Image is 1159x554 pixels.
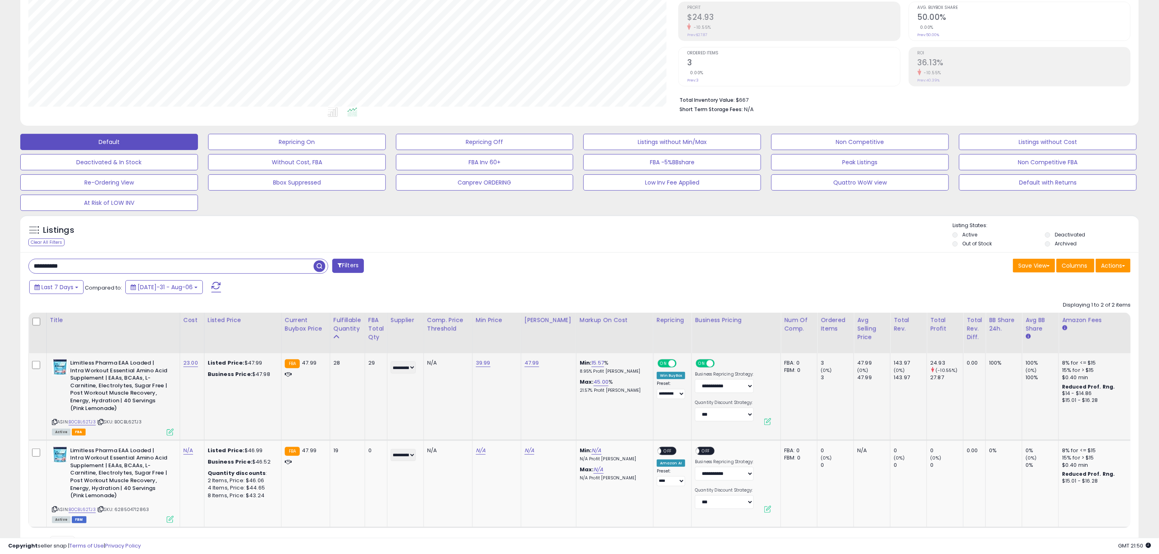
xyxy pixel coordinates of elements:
h2: 36.13% [918,58,1130,69]
a: B0CBL62TJ3 [69,419,96,425]
div: 0.00 [967,359,979,367]
div: Avg BB Share [1026,316,1055,333]
div: Min Price [476,316,518,324]
div: 0% [989,447,1016,454]
label: Out of Stock [963,240,992,247]
div: 8% for <= $15 [1062,447,1129,454]
b: Max: [580,378,594,386]
div: 0 [894,447,927,454]
div: $15.01 - $16.28 [1062,397,1129,404]
span: All listings currently available for purchase on Amazon [52,516,71,523]
div: 0% [1026,462,1058,469]
label: Active [963,231,978,238]
button: Without Cost, FBA [208,154,386,170]
div: 143.97 [894,374,927,381]
span: N/A [744,105,754,113]
label: Business Repricing Strategy: [695,459,754,465]
small: (0%) [857,367,869,374]
b: Total Inventory Value: [679,97,735,103]
div: FBM: 0 [784,454,811,462]
div: $15.01 - $16.28 [1062,478,1129,485]
p: N/A Profit [PERSON_NAME] [580,475,647,481]
button: FBA -5%BBshare [583,154,761,170]
h2: 50.00% [918,13,1130,24]
div: Win BuyBox [657,372,686,379]
button: Quattro WoW view [771,174,949,191]
div: 143.97 [894,359,927,367]
label: Archived [1055,240,1077,247]
div: N/A [857,447,884,454]
b: Business Price: [208,458,252,466]
span: | SKU: B0CBL62TJ3 [97,419,142,425]
span: | SKU: 628504712863 [97,506,149,513]
div: Ordered Items [821,316,850,333]
button: At Risk of LOW INV [20,195,198,211]
span: OFF [700,447,713,454]
span: FBM [72,516,86,523]
div: 15% for > $15 [1062,367,1129,374]
div: 8 Items, Price: $43.24 [208,492,275,499]
button: Non Competitive FBA [959,154,1137,170]
b: Max: [580,466,594,473]
button: Listings without Cost [959,134,1137,150]
div: FBA: 0 [784,359,811,367]
button: Low Inv Fee Applied [583,174,761,191]
p: N/A Profit [PERSON_NAME] [580,456,647,462]
h5: Listings [43,225,74,236]
div: 100% [1026,374,1058,381]
small: (0%) [894,455,905,461]
label: Business Repricing Strategy: [695,371,754,377]
div: 24.93 [930,359,963,367]
b: Min: [580,359,592,367]
div: Preset: [657,468,686,487]
b: Business Price: [208,370,252,378]
div: 28 [333,359,359,367]
span: Avg. Buybox Share [918,6,1130,10]
a: N/A [183,447,193,455]
b: Listed Price: [208,447,245,454]
small: FBA [285,359,300,368]
small: -10.55% [691,24,711,30]
div: Total Rev. Diff. [967,316,982,341]
div: [PERSON_NAME] [525,316,573,324]
li: $667 [679,94,1125,104]
div: 100% [1026,359,1058,367]
div: 19 [333,447,359,454]
button: Peak Listings [771,154,949,170]
div: 100% [989,359,1016,367]
div: N/A [427,359,466,367]
div: 3 [821,374,854,381]
button: Filters [332,259,364,273]
div: Num of Comp. [784,316,814,333]
div: Avg Selling Price [857,316,887,341]
div: Business Pricing [695,316,777,324]
button: Re-Ordering View [20,174,198,191]
small: -10.55% [921,70,942,76]
span: [DATE]-31 - Aug-06 [138,283,193,291]
div: Current Buybox Price [285,316,327,333]
small: (0%) [930,455,942,461]
a: Terms of Use [69,542,104,550]
button: Last 7 Days [29,280,84,294]
a: 47.99 [525,359,539,367]
div: 0 [368,447,381,454]
button: Canprev ORDERING [396,174,574,191]
a: 45.00 [593,378,609,386]
a: N/A [593,466,603,474]
div: 0 [894,462,927,469]
label: Quantity Discount Strategy: [695,400,754,406]
div: 0 [930,447,963,454]
div: FBA: 0 [784,447,811,454]
button: Repricing On [208,134,386,150]
div: % [580,378,647,393]
div: FBA Total Qty [368,316,384,341]
img: 61-RJQLRyEL._SL40_.jpg [52,447,68,463]
div: Supplier [391,316,420,324]
div: N/A [427,447,466,454]
div: $47.98 [208,371,275,378]
div: Repricing [657,316,688,324]
span: ROI [918,51,1130,56]
div: $47.99 [208,359,275,367]
h2: $24.93 [687,13,900,24]
div: 0 [821,462,854,469]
